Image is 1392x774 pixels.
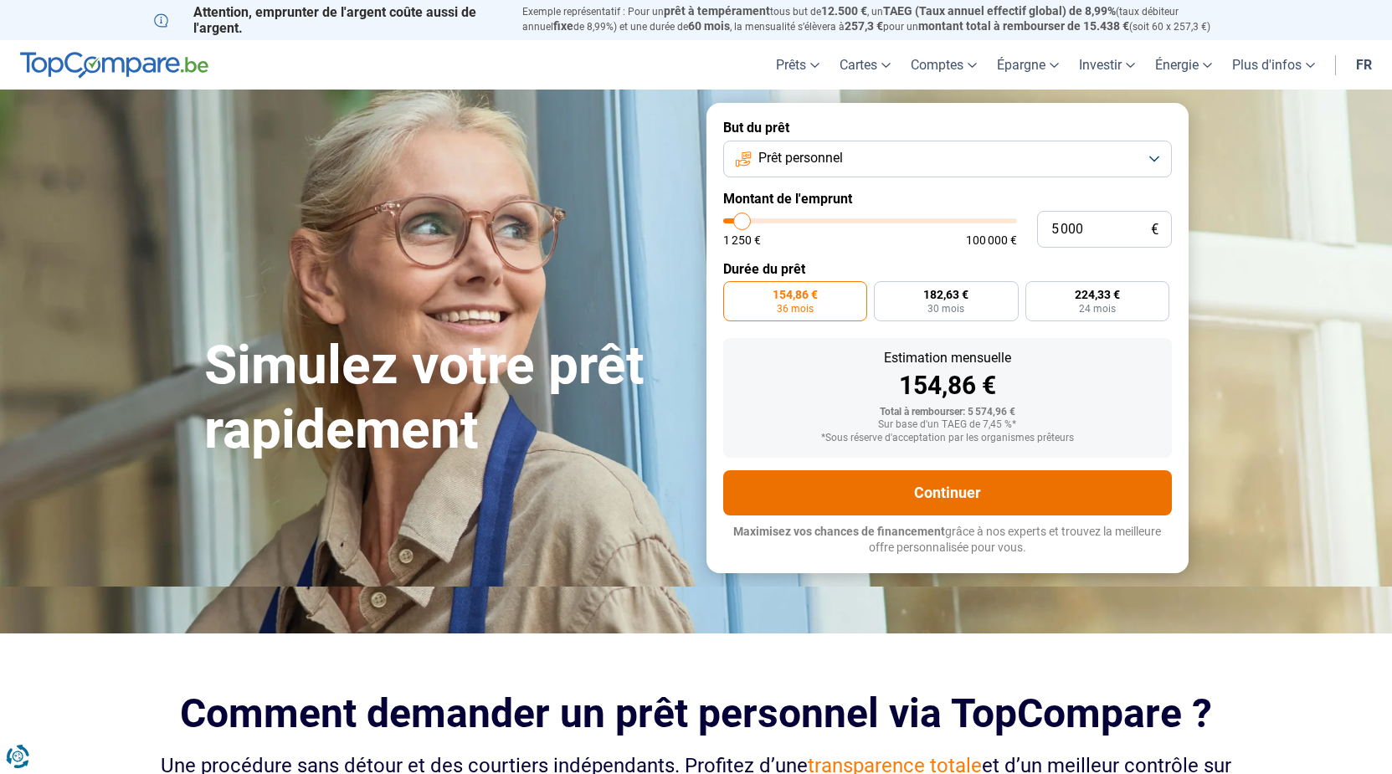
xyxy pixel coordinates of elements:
div: Total à rembourser: 5 574,96 € [737,407,1158,418]
a: Épargne [987,40,1069,90]
a: Plus d'infos [1222,40,1325,90]
a: Comptes [901,40,987,90]
button: Continuer [723,470,1172,515]
span: 60 mois [688,19,730,33]
span: 36 mois [777,304,814,314]
h1: Simulez votre prêt rapidement [204,334,686,463]
a: Investir [1069,40,1145,90]
span: TAEG (Taux annuel effectif global) de 8,99% [883,4,1116,18]
span: 30 mois [927,304,964,314]
span: fixe [553,19,573,33]
a: Énergie [1145,40,1222,90]
img: TopCompare [20,52,208,79]
span: 24 mois [1079,304,1116,314]
p: Exemple représentatif : Pour un tous but de , un (taux débiteur annuel de 8,99%) et une durée de ... [522,4,1239,34]
span: 1 250 € [723,234,761,246]
p: grâce à nos experts et trouvez la meilleure offre personnalisée pour vous. [723,524,1172,556]
a: Prêts [766,40,830,90]
div: 154,86 € [737,373,1158,398]
span: prêt à tempérament [664,4,770,18]
span: 224,33 € [1075,289,1120,300]
button: Prêt personnel [723,141,1172,177]
label: Montant de l'emprunt [723,191,1172,207]
span: 100 000 € [966,234,1017,246]
span: 154,86 € [773,289,818,300]
h2: Comment demander un prêt personnel via TopCompare ? [154,690,1239,736]
a: Cartes [830,40,901,90]
span: Maximisez vos chances de financement [733,525,945,538]
span: Prêt personnel [758,149,843,167]
span: montant total à rembourser de 15.438 € [918,19,1129,33]
div: *Sous réserve d'acceptation par les organismes prêteurs [737,433,1158,444]
label: But du prêt [723,120,1172,136]
div: Estimation mensuelle [737,351,1158,365]
span: € [1151,223,1158,237]
a: fr [1346,40,1382,90]
span: 12.500 € [821,4,867,18]
span: 257,3 € [845,19,883,33]
div: Sur base d'un TAEG de 7,45 %* [737,419,1158,431]
span: 182,63 € [923,289,968,300]
p: Attention, emprunter de l'argent coûte aussi de l'argent. [154,4,502,36]
label: Durée du prêt [723,261,1172,277]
